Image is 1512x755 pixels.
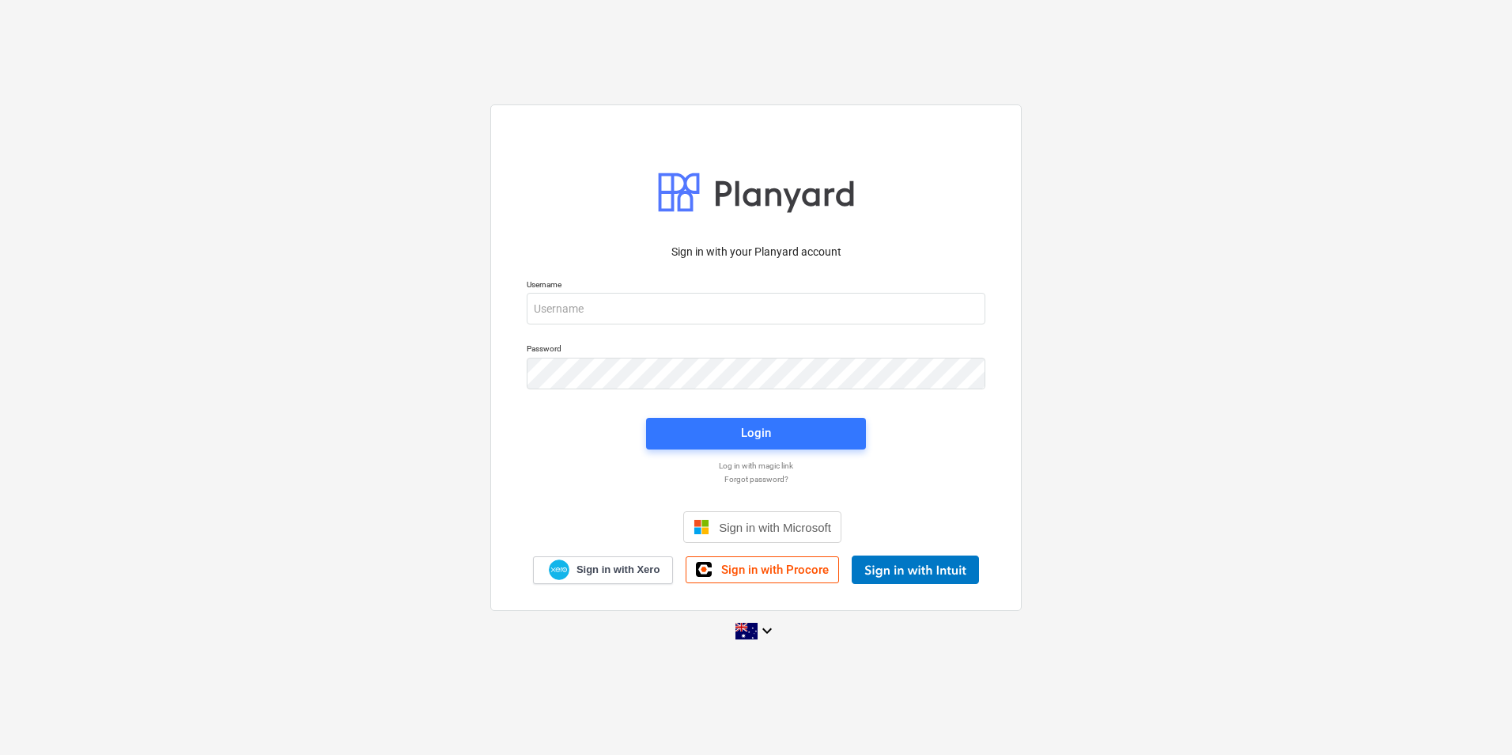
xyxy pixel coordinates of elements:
[686,556,839,583] a: Sign in with Procore
[527,244,985,260] p: Sign in with your Planyard account
[533,556,674,584] a: Sign in with Xero
[646,418,866,450] button: Login
[741,423,771,443] div: Login
[719,521,831,534] span: Sign in with Microsoft
[519,474,993,484] a: Forgot password?
[527,293,985,324] input: Username
[721,563,829,577] span: Sign in with Procore
[527,279,985,293] p: Username
[694,519,709,535] img: Microsoft logo
[519,461,993,471] a: Log in with magic link
[576,563,660,577] span: Sign in with Xero
[549,560,569,581] img: Xero logo
[527,343,985,357] p: Password
[758,621,777,640] i: keyboard_arrow_down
